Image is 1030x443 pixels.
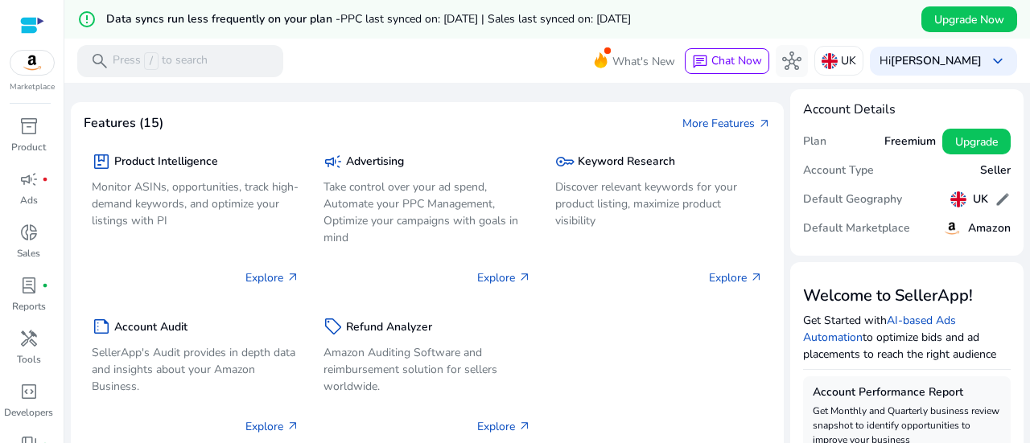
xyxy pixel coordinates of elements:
[113,52,208,70] p: Press to search
[750,271,763,284] span: arrow_outward
[921,6,1017,32] button: Upgrade Now
[42,282,48,289] span: fiber_manual_record
[323,178,531,246] p: Take control over your ad spend, Automate your PPC Management, Optimize your campaigns with goals...
[92,152,111,171] span: package
[980,164,1011,178] h5: Seller
[578,155,675,169] h5: Keyword Research
[555,178,763,229] p: Discover relevant keywords for your product listing, maximize product visibility
[968,222,1011,236] h5: Amazon
[803,135,826,149] h5: Plan
[114,155,218,169] h5: Product Intelligence
[477,418,531,435] p: Explore
[803,164,874,178] h5: Account Type
[555,152,575,171] span: key
[822,53,838,69] img: uk.svg
[782,51,801,71] span: hub
[114,321,187,334] h5: Account Audit
[84,116,163,131] h4: Features (15)
[891,53,982,68] b: [PERSON_NAME]
[884,135,936,149] h5: Freemium
[42,176,48,183] span: fiber_manual_record
[803,312,1011,363] p: Get Started with to optimize bids and ad placements to reach the right audience
[323,317,343,336] span: sell
[90,51,109,71] span: search
[612,47,675,76] span: What's New
[245,418,299,435] p: Explore
[106,13,631,27] h5: Data syncs run less frequently on your plan -
[19,117,39,136] span: inventory_2
[77,10,97,29] mat-icon: error_outline
[942,129,1011,154] button: Upgrade
[92,317,111,336] span: summarize
[340,11,631,27] span: PPC last synced on: [DATE] | Sales last synced on: [DATE]
[776,45,808,77] button: hub
[144,52,159,70] span: /
[995,191,1011,207] span: edit
[12,299,46,314] p: Reports
[20,193,38,207] p: Ads
[803,286,1011,306] h3: Welcome to SellerApp!
[19,329,39,348] span: handyman
[955,133,998,150] span: Upgrade
[973,193,988,207] h5: UK
[19,170,39,189] span: campaign
[711,53,762,68] span: Chat Now
[880,55,982,67] p: Hi
[803,222,910,236] h5: Default Marketplace
[19,223,39,242] span: donut_small
[92,178,299,229] p: Monitor ASINs, opportunities, track high-demand keywords, and optimize your listings with PI
[92,344,299,395] p: SellerApp's Audit provides in depth data and insights about your Amazon Business.
[286,271,299,284] span: arrow_outward
[4,405,53,420] p: Developers
[950,191,966,207] img: uk.svg
[988,51,1007,71] span: keyboard_arrow_down
[10,51,54,75] img: amazon.svg
[685,48,769,74] button: chatChat Now
[17,246,40,260] p: Sales
[245,269,299,286] p: Explore
[518,420,531,433] span: arrow_outward
[11,140,46,154] p: Product
[942,219,962,238] img: amazon.svg
[323,152,343,171] span: campaign
[803,193,902,207] h5: Default Geography
[10,81,55,93] p: Marketplace
[17,352,41,367] p: Tools
[758,117,771,130] span: arrow_outward
[813,386,1001,400] h5: Account Performance Report
[19,276,39,295] span: lab_profile
[934,11,1004,28] span: Upgrade Now
[346,321,432,334] h5: Refund Analyzer
[682,115,771,132] a: More Featuresarrow_outward
[841,47,856,75] p: UK
[518,271,531,284] span: arrow_outward
[19,382,39,401] span: code_blocks
[803,313,956,345] a: AI-based Ads Automation
[477,269,531,286] p: Explore
[692,54,708,70] span: chat
[709,269,763,286] p: Explore
[803,102,1011,117] h4: Account Details
[346,155,404,169] h5: Advertising
[323,344,531,395] p: Amazon Auditing Software and reimbursement solution for sellers worldwide.
[286,420,299,433] span: arrow_outward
